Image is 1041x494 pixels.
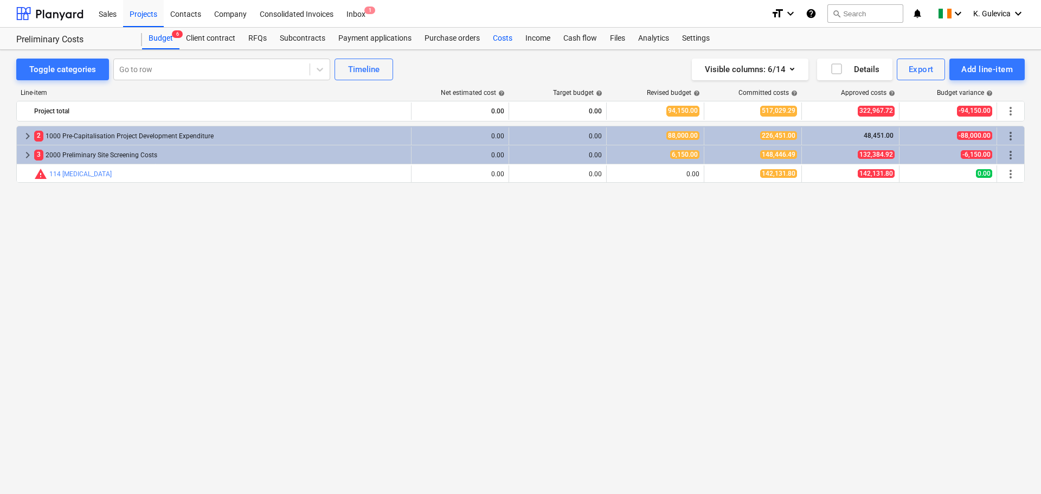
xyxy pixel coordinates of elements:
div: 0.00 [416,132,504,140]
a: Subcontracts [273,28,332,49]
button: Visible columns:6/14 [692,59,808,80]
div: Timeline [348,62,380,76]
span: 6,150.00 [670,150,699,159]
button: Search [827,4,903,23]
button: Export [897,59,946,80]
span: 226,451.00 [760,131,797,140]
div: 0.00 [416,151,504,159]
span: keyboard_arrow_right [21,130,34,143]
a: Income [519,28,557,49]
a: Files [603,28,632,49]
a: 114 [MEDICAL_DATA] [49,170,112,178]
div: Preliminary Costs [16,34,129,46]
div: Details [830,62,879,76]
span: 3 [34,150,43,160]
span: -6,150.00 [961,150,992,159]
i: keyboard_arrow_down [1012,7,1025,20]
div: Committed costs [738,89,798,97]
button: Timeline [335,59,393,80]
span: More actions [1004,149,1017,162]
a: Purchase orders [418,28,486,49]
span: -88,000.00 [957,131,992,140]
div: Target budget [553,89,602,97]
div: Net estimated cost [441,89,505,97]
span: help [496,90,505,97]
i: format_size [771,7,784,20]
button: Toggle categories [16,59,109,80]
a: Costs [486,28,519,49]
div: 0.00 [611,170,699,178]
div: Add line-item [961,62,1013,76]
span: help [886,90,895,97]
div: 1000 Pre-Capitalisation Project Development Expenditure [34,127,407,145]
div: 0.00 [416,170,504,178]
i: Knowledge base [806,7,817,20]
span: Committed costs exceed revised budget [34,168,47,181]
span: More actions [1004,130,1017,143]
a: Payment applications [332,28,418,49]
div: Toggle categories [29,62,96,76]
span: search [832,9,841,18]
i: keyboard_arrow_down [952,7,965,20]
a: Settings [676,28,716,49]
a: Analytics [632,28,676,49]
span: 142,131.80 [760,169,797,178]
span: K. Gulevica [973,9,1011,18]
span: More actions [1004,105,1017,118]
div: Budget [142,28,179,49]
div: 0.00 [513,170,602,178]
a: Cash flow [557,28,603,49]
span: 148,446.49 [760,150,797,159]
div: 2000 Preliminary Site Screening Costs [34,146,407,164]
div: 0.00 [416,102,504,120]
a: RFQs [242,28,273,49]
span: -94,150.00 [957,106,992,116]
span: 1 [364,7,375,14]
span: 48,451.00 [863,132,895,139]
div: 0.00 [513,132,602,140]
span: help [594,90,602,97]
button: Add line-item [949,59,1025,80]
span: 88,000.00 [666,131,699,140]
span: 322,967.72 [858,106,895,116]
span: help [691,90,700,97]
div: Project total [34,102,407,120]
div: Approved costs [841,89,895,97]
button: Details [817,59,892,80]
span: 94,150.00 [666,106,699,116]
span: 142,131.80 [858,169,895,178]
iframe: Chat Widget [987,442,1041,494]
a: Client contract [179,28,242,49]
div: Line-item [16,89,412,97]
div: Budget variance [937,89,993,97]
div: Revised budget [647,89,700,97]
div: 0.00 [513,151,602,159]
span: 132,384.92 [858,150,895,159]
div: Export [909,62,934,76]
i: keyboard_arrow_down [784,7,797,20]
span: help [789,90,798,97]
span: 517,029.29 [760,106,797,116]
span: help [984,90,993,97]
span: More actions [1004,168,1017,181]
i: notifications [912,7,923,20]
div: 0.00 [513,102,602,120]
span: 2 [34,131,43,141]
span: 0.00 [976,169,992,178]
span: keyboard_arrow_right [21,149,34,162]
span: 6 [172,30,183,38]
a: Budget6 [142,28,179,49]
div: Visible columns : 6/14 [705,62,795,76]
